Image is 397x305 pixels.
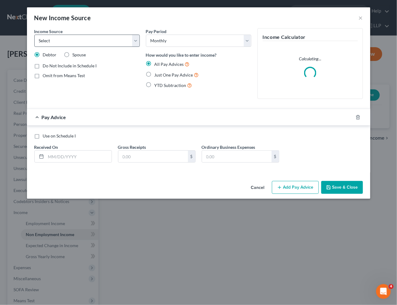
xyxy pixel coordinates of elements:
[202,151,272,162] input: 0.00
[146,28,167,35] label: Pay Period
[376,284,391,299] iframe: Intercom live chat
[155,72,193,77] span: Just One Pay Advice
[155,83,186,88] span: YTD Subtraction
[246,182,269,194] button: Cancel
[118,151,188,162] input: 0.00
[146,52,217,58] label: How would you like to enter income?
[43,73,85,78] span: Omit from Means Test
[321,181,363,194] button: Save & Close
[43,52,57,57] span: Debtor
[42,114,66,120] span: Pay Advice
[272,181,319,194] button: Add Pay Advice
[155,62,184,67] span: All Pay Advices
[263,56,358,62] p: Calculating...
[389,284,394,289] span: 4
[34,13,91,22] div: New Income Source
[73,52,86,57] span: Spouse
[272,151,279,162] div: $
[46,151,112,162] input: MM/DD/YYYY
[34,145,58,150] span: Received On
[118,144,146,150] label: Gross Receipts
[43,63,97,68] span: Do Not Include in Schedule I
[34,29,63,34] span: Income Source
[359,14,363,21] button: ×
[263,33,358,41] h5: Income Calculator
[188,151,195,162] div: $
[43,133,76,138] span: Use on Schedule I
[202,144,255,150] label: Ordinary Business Expenses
